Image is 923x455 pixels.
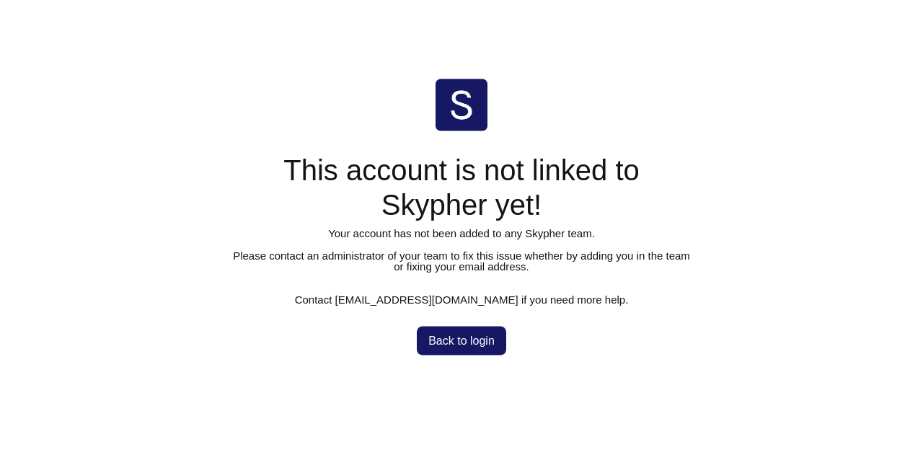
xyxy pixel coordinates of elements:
[428,335,495,346] span: Back to login
[436,79,487,131] img: skypher
[231,152,692,221] h1: This account is not linked to Skypher yet!
[231,249,692,271] p: Please contact an administrator of your team to fix this issue whether by adding you in the team ...
[231,293,692,304] p: Contact [EMAIL_ADDRESS][DOMAIN_NAME] if you need more help.
[417,326,506,355] button: Back to login
[231,227,692,238] p: Your account has not been added to any Skypher team.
